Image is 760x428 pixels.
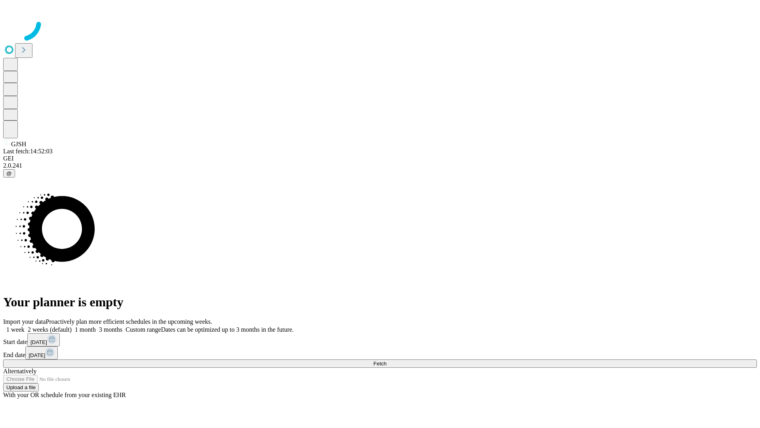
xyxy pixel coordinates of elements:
[3,392,126,398] span: With your OR schedule from your existing EHR
[3,162,757,169] div: 2.0.241
[27,333,60,346] button: [DATE]
[99,326,122,333] span: 3 months
[28,326,72,333] span: 2 weeks (default)
[3,318,46,325] span: Import your data
[11,141,26,147] span: GJSH
[3,295,757,310] h1: Your planner is empty
[3,346,757,359] div: End date
[6,326,25,333] span: 1 week
[3,155,757,162] div: GEI
[25,346,58,359] button: [DATE]
[373,361,386,367] span: Fetch
[28,352,45,358] span: [DATE]
[3,169,15,178] button: @
[3,368,36,374] span: Alternatively
[6,170,12,176] span: @
[30,339,47,345] span: [DATE]
[3,383,39,392] button: Upload a file
[161,326,294,333] span: Dates can be optimized up to 3 months in the future.
[125,326,161,333] span: Custom range
[3,148,53,155] span: Last fetch: 14:52:03
[75,326,96,333] span: 1 month
[3,333,757,346] div: Start date
[46,318,212,325] span: Proactively plan more efficient schedules in the upcoming weeks.
[3,359,757,368] button: Fetch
